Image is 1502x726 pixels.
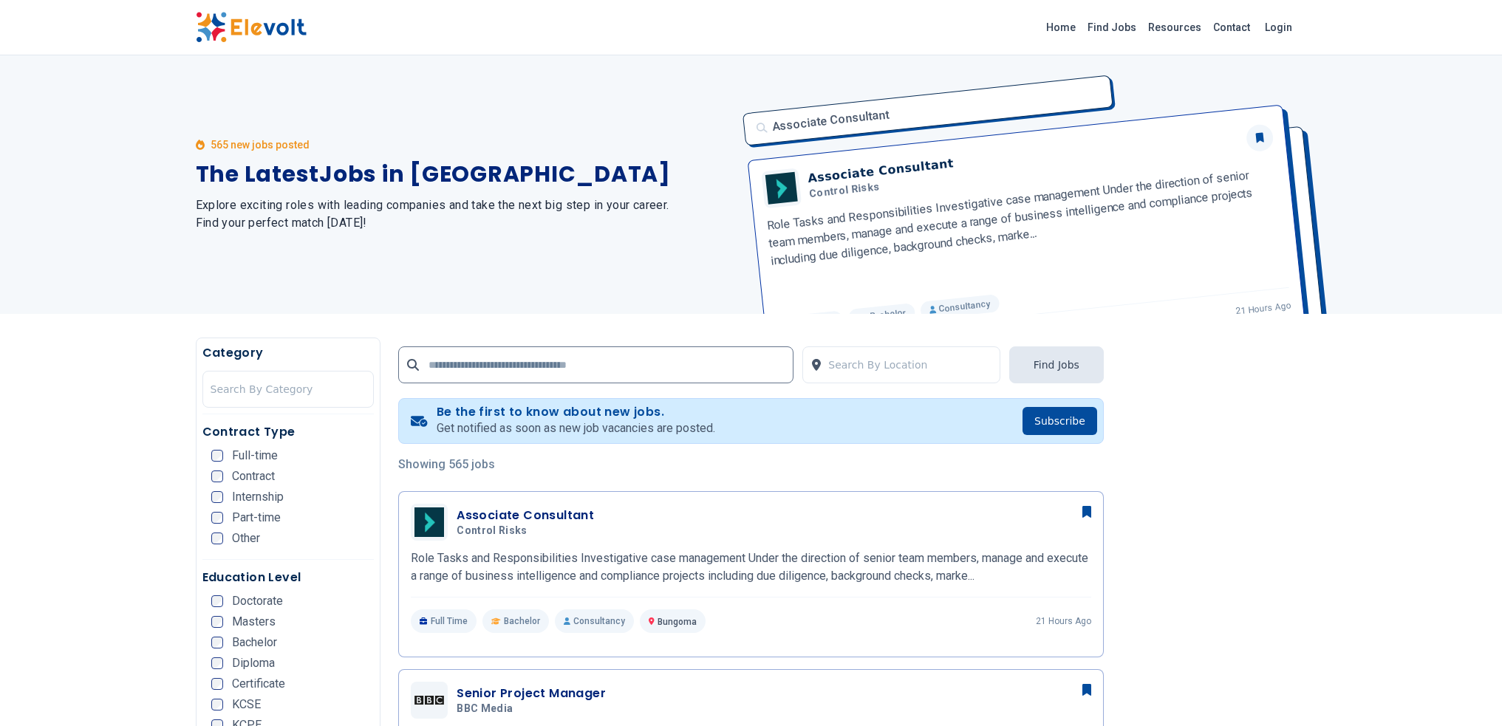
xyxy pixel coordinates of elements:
[211,637,223,648] input: Bachelor
[1142,16,1207,39] a: Resources
[202,569,375,586] h5: Education Level
[202,344,375,362] h5: Category
[1207,16,1256,39] a: Contact
[504,615,540,627] span: Bachelor
[457,524,528,538] span: Control Risks
[457,702,513,716] span: BBC Media
[232,491,284,503] span: Internship
[232,657,275,669] span: Diploma
[1256,13,1301,42] a: Login
[232,595,283,607] span: Doctorate
[398,456,1104,473] p: Showing 565 jobs
[411,504,1091,633] a: Control RisksAssociate ConsultantControl RisksRole Tasks and Responsibilities Investigative case ...
[414,696,444,704] img: BBC Media
[411,609,477,633] p: Full Time
[232,616,276,628] span: Masters
[211,450,223,462] input: Full-time
[414,507,444,537] img: Control Risks
[1009,346,1104,383] button: Find Jobs
[232,512,281,524] span: Part-time
[411,549,1091,585] p: Role Tasks and Responsibilities Investigative case management Under the direction of senior team ...
[211,595,223,607] input: Doctorate
[457,685,606,702] h3: Senior Project Manager
[232,450,278,462] span: Full-time
[211,532,223,544] input: Other
[658,617,697,627] span: Bungoma
[196,161,734,188] h1: The Latest Jobs in [GEOGRAPHIC_DATA]
[1023,407,1097,435] button: Subscribe
[1040,16,1082,39] a: Home
[196,12,307,43] img: Elevolt
[1082,16,1142,39] a: Find Jobs
[196,196,734,232] h2: Explore exciting roles with leading companies and take the next big step in your career. Find you...
[232,470,275,482] span: Contract
[202,423,375,441] h5: Contract Type
[232,699,261,710] span: KCSE
[211,678,223,690] input: Certificate
[437,405,715,419] h4: Be the first to know about new jobs.
[1036,615,1091,627] p: 21 hours ago
[232,637,277,648] span: Bachelor
[211,512,223,524] input: Part-time
[211,491,223,503] input: Internship
[211,470,223,482] input: Contract
[232,678,285,690] span: Certificate
[457,507,594,524] h3: Associate Consultant
[211,699,223,710] input: KCSE
[232,532,260,544] span: Other
[555,609,634,633] p: Consultancy
[211,137,310,152] p: 565 new jobs posted
[437,419,715,437] p: Get notified as soon as new job vacancies are posted.
[211,616,223,628] input: Masters
[211,657,223,669] input: Diploma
